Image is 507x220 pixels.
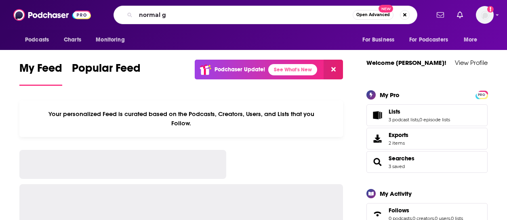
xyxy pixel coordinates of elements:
[409,34,448,46] span: For Podcasters
[455,59,488,66] a: View Profile
[389,140,408,146] span: 2 items
[433,8,447,22] a: Show notifications dropdown
[476,6,494,24] img: User Profile
[353,10,393,20] button: Open AdvancedNew
[404,32,460,48] button: open menu
[369,208,385,220] a: Follows
[476,6,494,24] span: Logged in as jessicalaino
[366,128,488,149] a: Exports
[366,151,488,173] span: Searches
[19,32,59,48] button: open menu
[356,13,390,17] span: Open Advanced
[90,32,135,48] button: open menu
[19,100,343,137] div: Your personalized Feed is curated based on the Podcasts, Creators, Users, and Lists that you Follow.
[268,64,317,75] a: See What's New
[215,66,265,73] p: Podchaser Update!
[369,110,385,121] a: Lists
[389,164,405,169] a: 3 saved
[19,61,62,86] a: My Feed
[136,8,353,21] input: Search podcasts, credits, & more...
[477,92,486,98] span: PRO
[357,32,404,48] button: open menu
[379,5,393,12] span: New
[366,59,446,66] a: Welcome [PERSON_NAME]!
[389,207,409,214] span: Follows
[369,133,385,144] span: Exports
[419,117,450,122] a: 0 episode lists
[366,104,488,126] span: Lists
[389,108,450,115] a: Lists
[389,207,463,214] a: Follows
[458,32,488,48] button: open menu
[380,190,412,197] div: My Activity
[114,6,417,24] div: Search podcasts, credits, & more...
[380,91,400,99] div: My Pro
[13,7,91,23] img: Podchaser - Follow, Share and Rate Podcasts
[389,155,414,162] a: Searches
[72,61,141,80] span: Popular Feed
[362,34,394,46] span: For Business
[476,6,494,24] button: Show profile menu
[59,32,86,48] a: Charts
[369,156,385,168] a: Searches
[454,8,466,22] a: Show notifications dropdown
[72,61,141,86] a: Popular Feed
[96,34,124,46] span: Monitoring
[64,34,81,46] span: Charts
[389,108,400,115] span: Lists
[25,34,49,46] span: Podcasts
[477,91,486,97] a: PRO
[419,117,419,122] span: ,
[19,61,62,80] span: My Feed
[389,131,408,139] span: Exports
[487,6,494,12] svg: Add a profile image
[464,34,478,46] span: More
[389,117,419,122] a: 3 podcast lists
